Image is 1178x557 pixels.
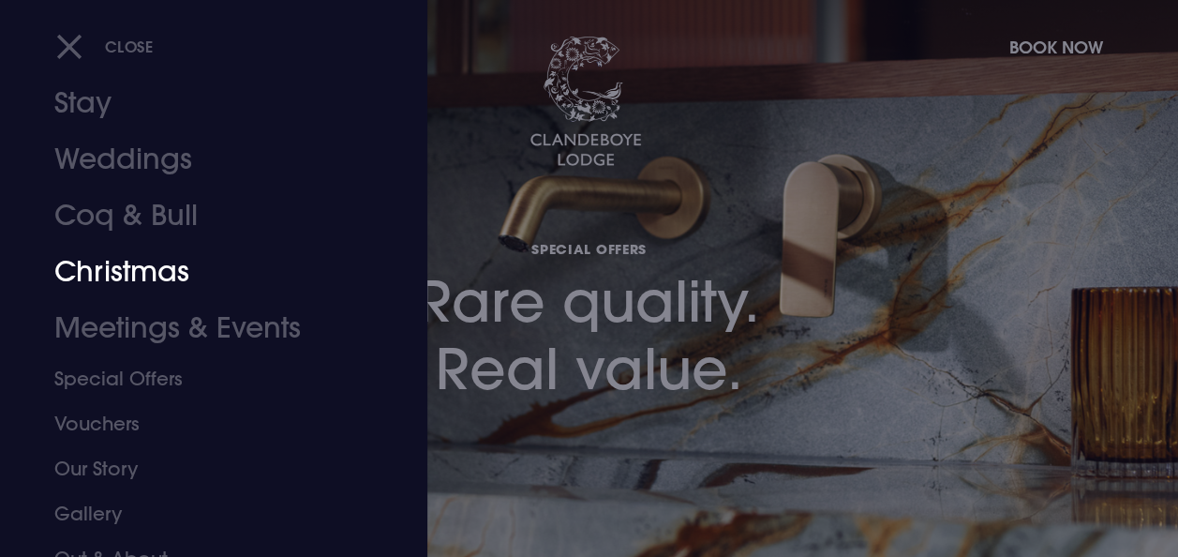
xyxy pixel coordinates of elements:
[54,75,348,131] a: Stay
[54,356,348,401] a: Special Offers
[54,188,348,244] a: Coq & Bull
[54,131,348,188] a: Weddings
[105,37,154,56] span: Close
[56,27,154,66] button: Close
[54,300,348,356] a: Meetings & Events
[54,446,348,491] a: Our Story
[54,244,348,300] a: Christmas
[54,401,348,446] a: Vouchers
[54,491,348,536] a: Gallery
